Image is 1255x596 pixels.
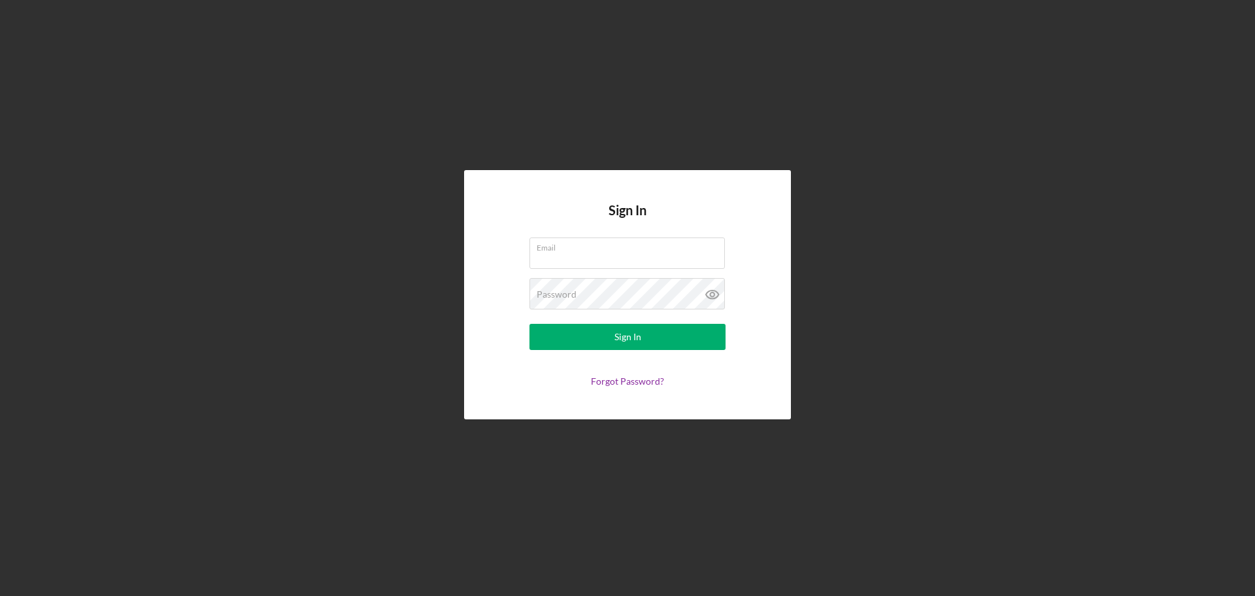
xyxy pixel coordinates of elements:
[529,324,726,350] button: Sign In
[591,376,664,387] a: Forgot Password?
[609,203,646,237] h4: Sign In
[537,289,577,300] label: Password
[537,238,725,253] label: Email
[614,324,641,350] div: Sign In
